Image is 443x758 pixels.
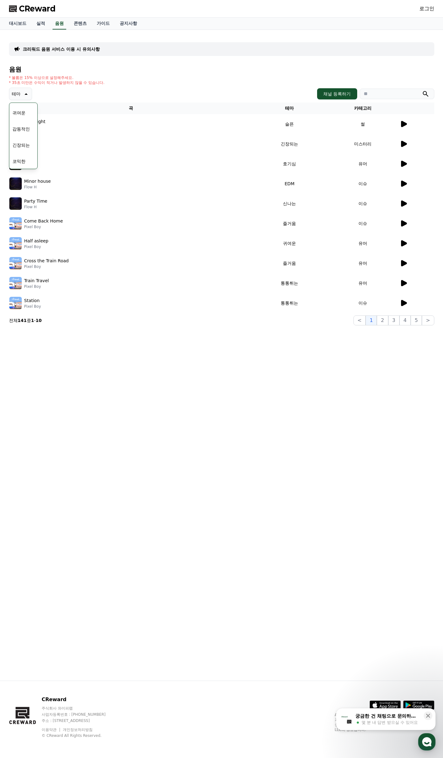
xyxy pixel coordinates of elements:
span: 대화 [57,207,64,212]
button: > [422,315,434,325]
button: 5 [411,315,422,325]
td: 긴장되는 [253,134,326,154]
td: 이슈 [326,214,399,233]
button: 귀여운 [10,106,28,120]
td: 귀여운 [253,233,326,253]
a: 홈 [2,197,41,213]
p: * 35초 미만은 수익이 적거나 발생하지 않을 수 있습니다. [9,80,105,85]
a: 실적 [31,18,50,30]
p: Come Back Home [24,218,63,224]
p: App Store, iCloud, iCloud Drive 및 iTunes Store는 미국과 그 밖의 나라 및 지역에서 등록된 Apple Inc.의 서비스 상표입니다. Goo... [335,712,434,732]
td: 유머 [326,253,399,273]
button: 4 [399,315,411,325]
td: 즐거움 [253,253,326,273]
p: Cross the Train Road [24,258,69,264]
p: Pixel Boy [24,244,48,249]
td: 미스터리 [326,134,399,154]
a: 로그인 [419,5,434,12]
p: Pixel Boy [24,224,63,229]
p: Flow H [24,185,51,190]
td: 슬픈 [253,114,326,134]
button: < [353,315,366,325]
a: 크리워드 음원 서비스 이용 시 유의사항 [23,46,100,52]
td: EDM [253,174,326,194]
button: 코믹한 [10,154,28,168]
img: music [9,197,22,210]
td: 이슈 [326,194,399,214]
p: 전체 중 - [9,317,42,324]
a: 대시보드 [4,18,31,30]
a: 공지사항 [115,18,142,30]
p: Station [24,297,40,304]
th: 카테고리 [326,103,399,114]
p: Minor house [24,178,51,185]
button: 3 [388,315,399,325]
p: * 볼륨은 15% 이상으로 설정해주세요. [9,75,105,80]
strong: 1 [31,318,34,323]
td: 통통튀는 [253,293,326,313]
td: 이슈 [326,293,399,313]
td: 호기심 [253,154,326,174]
p: © CReward All Rights Reserved. [42,733,118,738]
p: Train Travel [24,278,49,284]
td: 이슈 [326,174,399,194]
a: 이용약관 [42,728,61,732]
img: music [9,237,22,250]
a: 가이드 [92,18,115,30]
a: 음원 [53,18,66,30]
button: 감동적인 [10,122,32,136]
img: music [9,257,22,269]
td: 통통튀는 [253,273,326,293]
button: 채널 등록하기 [317,88,357,99]
p: 테마 [12,90,21,98]
p: Party Time [24,198,48,204]
a: 대화 [41,197,80,213]
p: Pixel Boy [24,264,69,269]
button: 테마 [9,88,32,100]
th: 곡 [9,103,253,114]
h4: 음원 [9,66,434,73]
p: Sad Night [24,118,45,125]
img: music [9,217,22,230]
p: Pixel Boy [24,304,41,309]
a: CReward [9,4,56,14]
p: Pixel Boy [24,284,49,289]
td: 유머 [326,154,399,174]
a: 개인정보처리방침 [63,728,93,732]
span: 설정 [96,206,104,211]
p: CReward [42,696,118,703]
td: 즐거움 [253,214,326,233]
p: 사업자등록번호 : [PHONE_NUMBER] [42,712,118,717]
img: music [9,277,22,289]
td: 썰 [326,114,399,134]
img: music [9,177,22,190]
p: 주소 : [STREET_ADDRESS] [42,718,118,723]
p: Half asleep [24,238,48,244]
a: 설정 [80,197,119,213]
button: 긴장되는 [10,138,32,152]
p: Flow H [24,204,48,209]
img: music [9,297,22,309]
strong: 141 [18,318,27,323]
span: CReward [19,4,56,14]
button: 2 [377,315,388,325]
td: 유머 [326,273,399,293]
span: 홈 [20,206,23,211]
td: 유머 [326,233,399,253]
a: 콘텐츠 [69,18,92,30]
p: 주식회사 와이피랩 [42,706,118,711]
button: 1 [366,315,377,325]
th: 테마 [253,103,326,114]
td: 신나는 [253,194,326,214]
strong: 10 [36,318,42,323]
